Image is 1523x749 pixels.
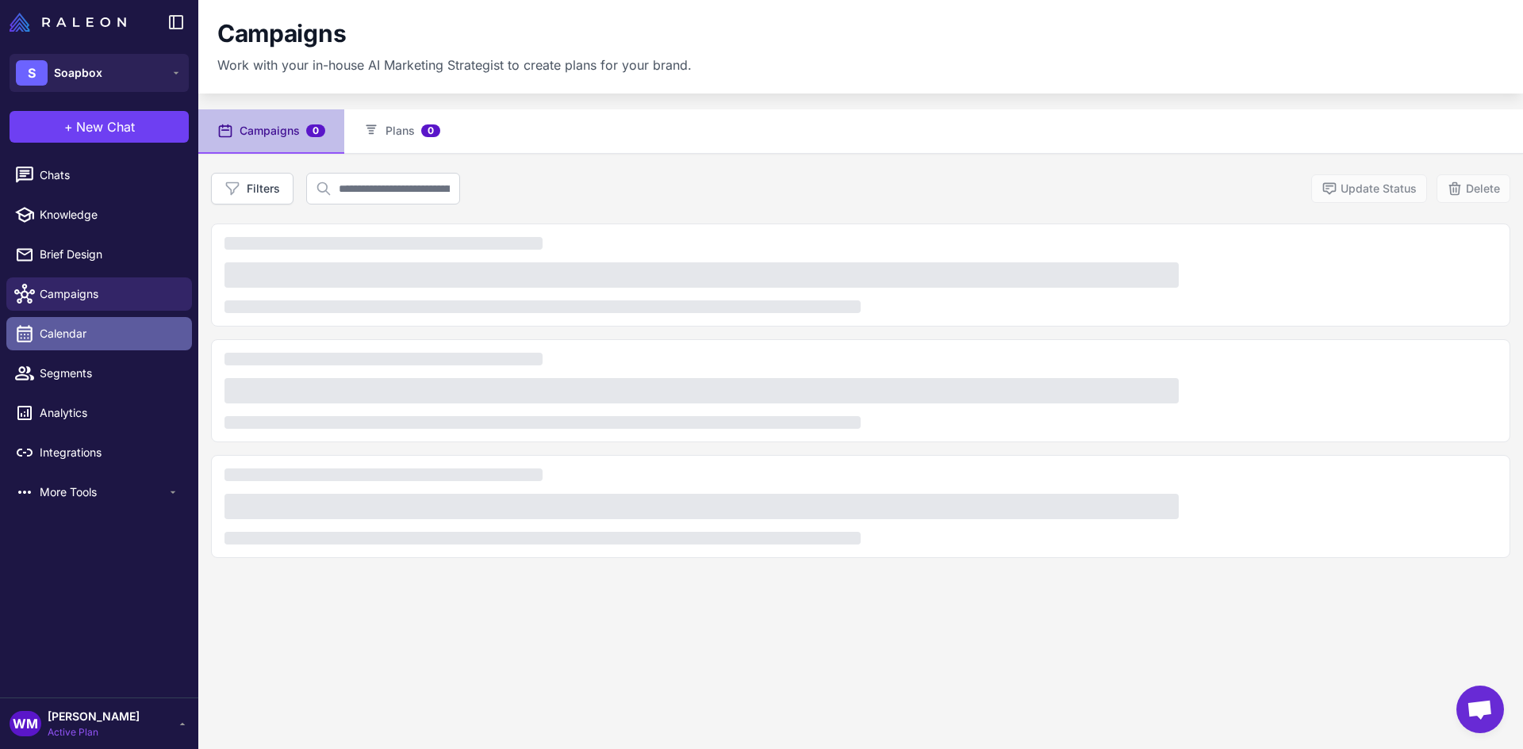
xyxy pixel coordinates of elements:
[1456,686,1504,733] div: Open chat
[40,444,179,461] span: Integrations
[64,117,73,136] span: +
[211,173,293,204] button: Filters
[40,325,179,342] span: Calendar
[16,60,48,86] div: S
[6,396,192,430] a: Analytics
[421,124,440,137] span: 0
[344,109,459,154] button: Plans0
[40,483,167,501] span: More Tools
[76,117,135,136] span: New Chat
[40,246,179,263] span: Brief Design
[6,277,192,311] a: Campaigns
[54,64,102,82] span: Soapbox
[40,404,179,422] span: Analytics
[40,365,179,382] span: Segments
[306,124,325,137] span: 0
[6,238,192,271] a: Brief Design
[10,13,126,32] img: Raleon Logo
[6,198,192,231] a: Knowledge
[1311,174,1427,203] button: Update Status
[48,708,140,725] span: [PERSON_NAME]
[10,111,189,143] button: +New Chat
[40,285,179,303] span: Campaigns
[198,109,344,154] button: Campaigns0
[217,55,692,75] p: Work with your in-house AI Marketing Strategist to create plans for your brand.
[48,725,140,739] span: Active Plan
[40,206,179,224] span: Knowledge
[217,19,346,49] h1: Campaigns
[40,166,179,184] span: Chats
[6,159,192,192] a: Chats
[10,711,41,736] div: WM
[6,357,192,390] a: Segments
[6,436,192,469] a: Integrations
[10,54,189,92] button: SSoapbox
[10,13,132,32] a: Raleon Logo
[1437,174,1510,203] button: Delete
[6,317,192,350] a: Calendar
